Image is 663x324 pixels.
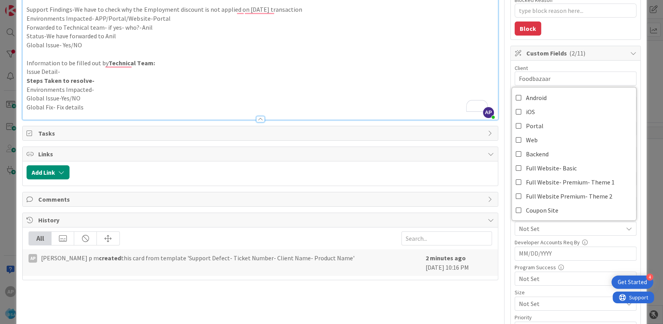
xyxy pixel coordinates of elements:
[512,91,636,105] a: Android
[515,240,636,245] div: Developer Accounts Req By
[483,107,494,118] span: AP
[27,77,94,84] strong: Steps Taken to resolve-
[526,92,547,104] span: Android
[526,204,558,216] span: Coupon Site
[401,231,492,245] input: Search...
[41,253,354,263] span: [PERSON_NAME] p m this card from template 'Support Defect- Ticket Number- Client Name- Product Name'
[38,149,483,159] span: Links
[526,162,577,174] span: Full Website- Basic
[29,232,52,245] div: All
[27,23,494,32] p: Forwarded to Technical team- if yes- who?-Anil
[27,59,494,68] p: Information to be filled out by
[38,195,483,204] span: Comments
[526,120,544,132] span: Portal
[512,175,636,189] a: Full Website- Premium- Theme 1
[512,133,636,147] a: Web
[526,134,538,146] span: Web
[526,148,549,160] span: Backend
[519,224,623,233] span: Not Set
[38,215,483,225] span: History
[526,106,535,118] span: iOS
[515,315,636,320] div: Priority
[426,254,466,262] b: 2 minutes ago
[515,290,636,295] div: Size
[611,276,653,289] div: Open Get Started checklist, remaining modules: 4
[526,176,615,188] span: Full Website- Premium- Theme 1
[27,103,494,112] p: Global Fix- Fix details
[519,247,632,260] input: MM/DD/YYYY
[99,254,121,262] b: created
[569,49,585,57] span: ( 2/11 )
[512,119,636,133] a: Portal
[16,1,36,11] span: Support
[27,85,494,94] p: Environments Impacted-
[512,161,636,175] a: Full Website- Basic
[646,274,653,281] div: 4
[27,5,494,14] p: Support Findings-We have to check why the Employment discount is not applied on [DATE] transaction
[526,48,626,58] span: Custom Fields
[512,189,636,203] a: Full Website Premium- Theme 2
[27,94,494,103] p: Global Issue-Yes/NO
[519,298,619,309] span: Not Set
[27,14,494,23] p: Environments Impacted- APP/Portal/Website-Portal
[27,32,494,41] p: Status-We have forwarded to Anil
[27,165,70,179] button: Add Link
[27,41,494,50] p: Global Issue- Yes/NO
[519,274,623,283] span: Not Set
[526,190,612,202] span: Full Website Premium- Theme 2
[515,64,528,72] label: Client
[29,254,37,263] div: Ap
[109,59,155,67] strong: Technical Team:
[38,129,483,138] span: Tasks
[512,203,636,217] a: Coupon Site
[618,278,647,286] div: Get Started
[27,67,494,76] p: Issue Detail-
[512,105,636,119] a: iOS
[515,21,541,36] button: Block
[512,147,636,161] a: Backend
[515,265,636,270] div: Program Success
[426,253,492,272] div: [DATE] 10:16 PM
